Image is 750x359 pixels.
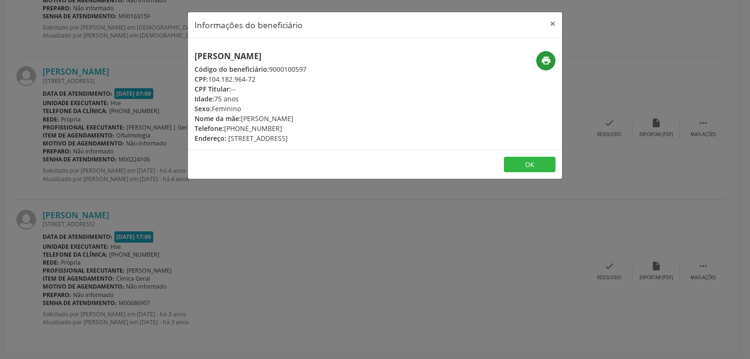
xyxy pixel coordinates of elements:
[195,114,307,123] div: [PERSON_NAME]
[195,84,231,93] span: CPF Titular:
[536,51,555,70] button: print
[195,75,208,84] span: CPF:
[195,84,307,94] div: --
[543,12,562,35] button: Close
[195,65,269,74] span: Código do beneficiário:
[195,64,307,74] div: 9000100597
[195,123,307,133] div: [PHONE_NUMBER]
[195,104,307,114] div: Feminino
[195,74,307,84] div: 104.182.964-72
[195,19,303,31] h5: Informações do beneficiário
[195,114,241,123] span: Nome da mãe:
[195,124,224,133] span: Telefone:
[504,157,555,173] button: OK
[195,134,226,143] span: Endereço:
[195,94,307,104] div: 75 anos
[541,55,551,66] i: print
[228,134,288,143] span: [STREET_ADDRESS]
[195,104,212,113] span: Sexo:
[195,51,307,61] h5: [PERSON_NAME]
[195,94,214,103] span: Idade:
